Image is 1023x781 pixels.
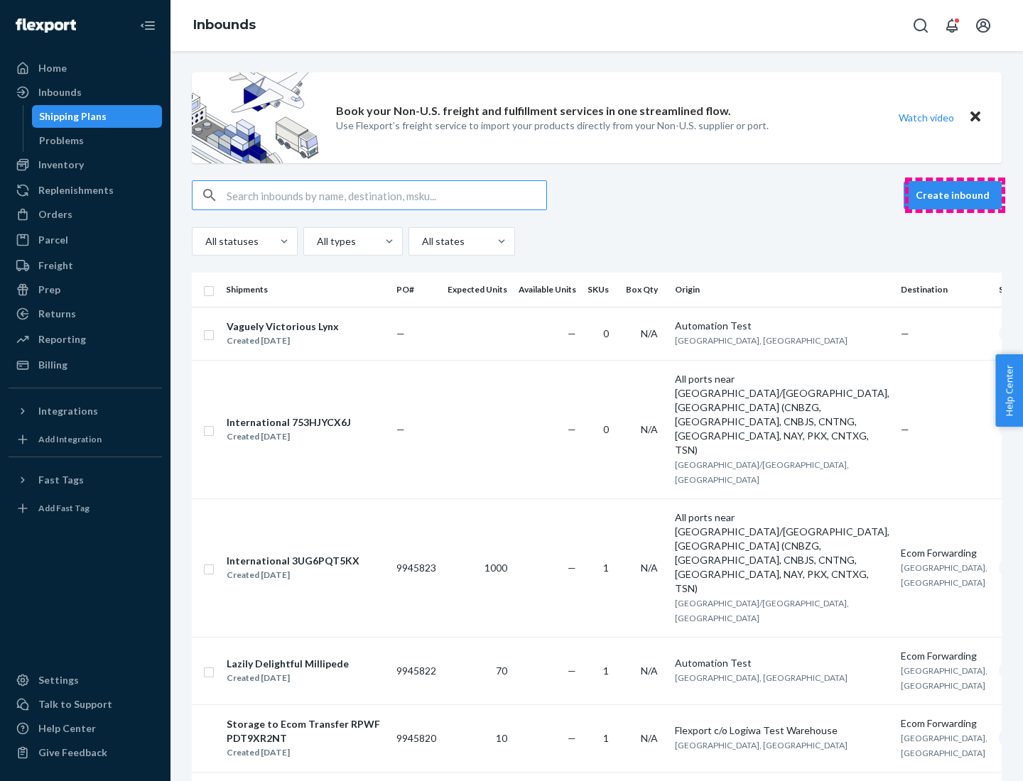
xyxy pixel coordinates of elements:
[227,334,339,348] div: Created [DATE]
[675,672,848,683] span: [GEOGRAPHIC_DATA], [GEOGRAPHIC_DATA]
[901,327,909,339] span: —
[9,669,162,692] a: Settings
[603,665,609,677] span: 1
[9,153,162,176] a: Inventory
[9,278,162,301] a: Prep
[9,179,162,202] a: Replenishments
[38,283,60,297] div: Prep
[227,717,384,745] div: Storage to Ecom Transfer RPWFPDT9XR2NT
[969,11,997,40] button: Open account menu
[391,498,442,637] td: 9945823
[9,81,162,104] a: Inbounds
[995,354,1023,427] button: Help Center
[182,5,267,46] ol: breadcrumbs
[227,319,339,334] div: Vaguely Victorious Lynx
[227,430,351,444] div: Created [DATE]
[675,319,889,333] div: Automation Test
[38,233,68,247] div: Parcel
[496,665,507,677] span: 70
[675,740,848,750] span: [GEOGRAPHIC_DATA], [GEOGRAPHIC_DATA]
[603,562,609,574] span: 1
[675,459,849,485] span: [GEOGRAPHIC_DATA]/[GEOGRAPHIC_DATA], [GEOGRAPHIC_DATA]
[9,469,162,491] button: Fast Tags
[568,423,576,435] span: —
[603,423,609,435] span: 0
[901,716,987,731] div: Ecom Forwarding
[568,665,576,677] span: —
[9,693,162,716] a: Talk to Support
[675,510,889,596] div: All ports near [GEOGRAPHIC_DATA]/[GEOGRAPHIC_DATA], [GEOGRAPHIC_DATA] (CNBZG, [GEOGRAPHIC_DATA], ...
[227,554,359,568] div: International 3UG6PQT5KX
[38,61,67,75] div: Home
[582,273,620,307] th: SKUs
[38,183,114,197] div: Replenishments
[641,423,658,435] span: N/A
[38,207,72,222] div: Orders
[901,665,987,691] span: [GEOGRAPHIC_DATA], [GEOGRAPHIC_DATA]
[901,733,987,758] span: [GEOGRAPHIC_DATA], [GEOGRAPHIC_DATA]
[38,85,82,99] div: Inbounds
[391,704,442,772] td: 9945820
[568,732,576,744] span: —
[938,11,966,40] button: Open notifications
[38,307,76,321] div: Returns
[38,745,107,760] div: Give Feedback
[906,11,935,40] button: Open Search Box
[889,107,963,128] button: Watch video
[32,105,163,128] a: Shipping Plans
[568,327,576,339] span: —
[9,229,162,251] a: Parcel
[38,473,84,487] div: Fast Tags
[38,697,112,711] div: Talk to Support
[38,404,98,418] div: Integrations
[620,273,669,307] th: Box Qty
[421,234,422,248] input: All states
[227,415,351,430] div: International 753HJYCX6J
[675,598,849,623] span: [GEOGRAPHIC_DATA]/[GEOGRAPHIC_DATA], [GEOGRAPHIC_DATA]
[675,372,889,457] div: All ports near [GEOGRAPHIC_DATA]/[GEOGRAPHIC_DATA], [GEOGRAPHIC_DATA] (CNBZG, [GEOGRAPHIC_DATA], ...
[641,562,658,574] span: N/A
[396,327,405,339] span: —
[568,562,576,574] span: —
[391,273,442,307] th: PO#
[9,717,162,740] a: Help Center
[901,562,987,588] span: [GEOGRAPHIC_DATA], [GEOGRAPHIC_DATA]
[38,258,73,273] div: Freight
[38,332,86,346] div: Reporting
[901,423,909,435] span: —
[895,273,993,307] th: Destination
[901,546,987,560] div: Ecom Forwarding
[227,568,359,582] div: Created [DATE]
[675,335,848,346] span: [GEOGRAPHIC_DATA], [GEOGRAPHIC_DATA]
[16,18,76,33] img: Flexport logo
[675,656,889,670] div: Automation Test
[9,302,162,325] a: Returns
[227,657,349,671] div: Lazily Delightful Millipede
[9,254,162,277] a: Freight
[9,741,162,764] button: Give Feedback
[391,637,442,704] td: 9945822
[336,119,769,133] p: Use Flexport’s freight service to import your products directly from your Non-U.S. supplier or port.
[675,723,889,738] div: Flexport c/o Logiwa Test Warehouse
[641,665,658,677] span: N/A
[9,354,162,376] a: Billing
[966,107,985,128] button: Close
[38,502,90,514] div: Add Fast Tag
[39,109,107,124] div: Shipping Plans
[9,328,162,351] a: Reporting
[9,497,162,520] a: Add Fast Tag
[204,234,205,248] input: All statuses
[38,358,67,372] div: Billing
[485,562,507,574] span: 1000
[396,423,405,435] span: —
[603,732,609,744] span: 1
[603,327,609,339] span: 0
[220,273,391,307] th: Shipments
[134,11,162,40] button: Close Navigation
[904,181,1002,209] button: Create inbound
[641,327,658,339] span: N/A
[641,732,658,744] span: N/A
[38,158,84,172] div: Inventory
[9,400,162,422] button: Integrations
